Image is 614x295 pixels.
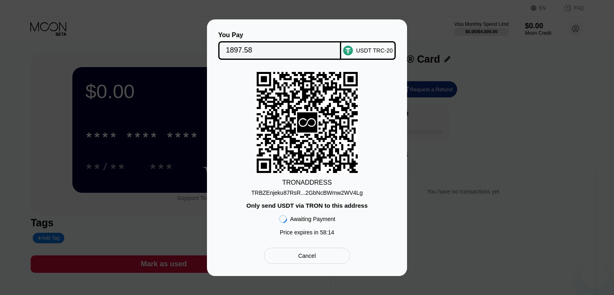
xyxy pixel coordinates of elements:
[582,263,608,289] iframe: Button to launch messaging window
[219,32,395,60] div: You PayUSDT TRC-20
[282,179,332,186] div: TRON ADDRESS
[246,202,367,209] div: Only send USDT via TRON to this address
[251,186,363,196] div: TRBZEnjeku87RsR...2GbNcBWmw2WV4Lg
[251,190,363,196] div: TRBZEnjeku87RsR...2GbNcBWmw2WV4Lg
[290,216,335,222] div: Awaiting Payment
[320,229,334,236] span: 58 : 14
[298,252,316,259] div: Cancel
[264,248,350,264] div: Cancel
[218,32,342,39] div: You Pay
[280,229,334,236] div: Price expires in
[356,47,393,54] div: USDT TRC-20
